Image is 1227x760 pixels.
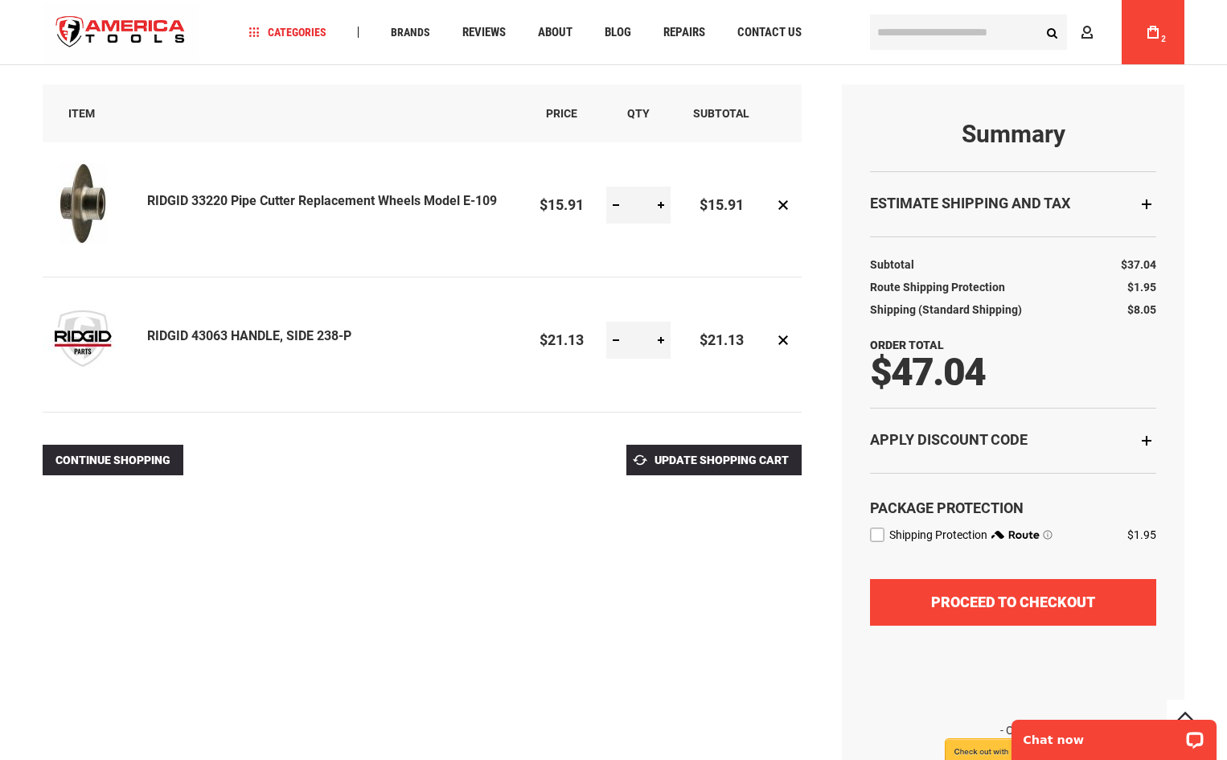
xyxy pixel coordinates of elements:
span: Categories [249,27,326,38]
a: store logo [43,2,199,63]
span: $8.05 [1127,303,1156,316]
span: Price [546,107,577,120]
span: Continue Shopping [55,454,170,466]
span: Brands [391,27,430,38]
span: $21.13 [540,331,584,348]
a: Contact Us [730,22,809,43]
span: Contact Us [737,27,802,39]
span: Update Shopping Cart [655,454,789,466]
a: RIDGID 43063 HANDLE, SIDE 238-P [147,328,351,343]
a: RIDGID 33220 Pipe Cutter Replacement Wheels Model E-109 [43,163,147,248]
iframe: PayPal Message 1 [870,642,1156,658]
span: Repairs [663,27,705,39]
div: route shipping protection selector element [870,519,1156,543]
th: Route Shipping Protection [870,276,1013,298]
span: Reviews [462,27,506,39]
a: RIDGID 43063 HANDLE, SIDE 238-P [43,298,147,383]
button: Search [1036,17,1067,47]
img: America Tools [43,2,199,63]
a: Categories [242,22,334,43]
span: Subtotal [693,107,749,120]
span: $37.04 [1121,258,1156,271]
button: Update Shopping Cart [626,445,802,475]
span: $1.95 [1127,281,1156,294]
span: Qty [627,107,650,120]
a: Brands [384,22,437,43]
strong: Apply Discount Code [870,431,1028,448]
img: RIDGID 43063 HANDLE, SIDE 238-P [43,298,123,379]
iframe: Secure express checkout frame [867,675,1159,721]
strong: Summary [870,121,1156,147]
span: $15.91 [540,196,584,213]
a: Repairs [656,22,712,43]
span: Learn more [1043,530,1053,540]
span: $21.13 [700,331,744,348]
span: Shipping [870,303,916,316]
span: Proceed to Checkout [931,594,1095,610]
span: $47.04 [870,349,985,395]
th: Subtotal [870,253,922,276]
a: Blog [597,22,638,43]
a: Continue Shopping [43,445,183,475]
a: Reviews [455,22,513,43]
strong: Order Total [870,339,944,351]
iframe: LiveChat chat widget [1001,709,1227,760]
div: Package Protection [870,498,1156,519]
span: 2 [1161,35,1166,43]
strong: Estimate Shipping and Tax [870,195,1070,212]
button: Proceed to Checkout [870,579,1156,626]
span: (Standard Shipping) [918,303,1022,316]
span: Shipping Protection [889,528,987,541]
a: RIDGID 33220 Pipe Cutter Replacement Wheels Model E-109 [147,193,497,208]
a: About [531,22,580,43]
span: Blog [605,27,631,39]
span: Item [68,107,95,120]
span: $15.91 [700,196,744,213]
span: About [538,27,572,39]
div: $1.95 [1127,527,1156,543]
img: RIDGID 33220 Pipe Cutter Replacement Wheels Model E-109 [43,163,123,244]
